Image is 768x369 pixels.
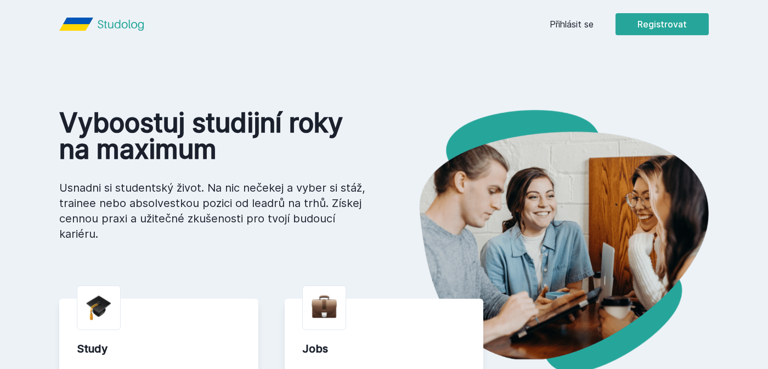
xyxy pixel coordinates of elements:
[77,341,241,356] div: Study
[615,13,709,35] button: Registrovat
[86,295,111,321] img: graduation-cap.png
[312,293,337,321] img: briefcase.png
[59,110,366,163] h1: Vyboostuj studijní roky na maximum
[550,18,594,31] a: Přihlásit se
[59,180,366,242] p: Usnadni si studentský život. Na nic nečekej a vyber si stáž, trainee nebo absolvestkou pozici od ...
[302,341,466,356] div: Jobs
